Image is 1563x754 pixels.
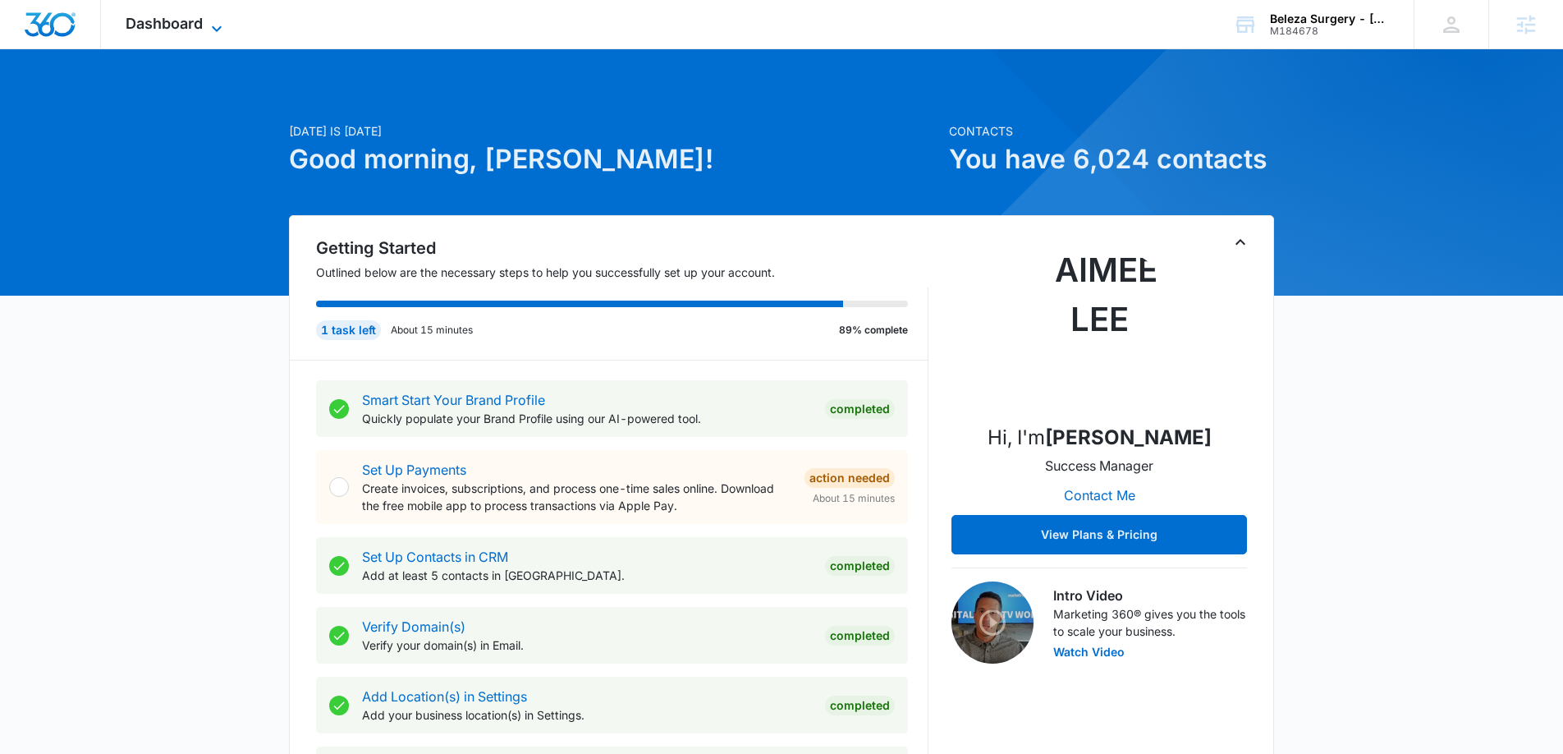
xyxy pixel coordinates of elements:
[988,423,1212,453] p: Hi, I'm
[126,15,203,32] span: Dashboard
[1047,476,1152,515] button: Contact Me
[1053,605,1247,640] p: Marketing 360® gives you the tools to scale your business.
[825,556,895,576] div: Completed
[362,480,791,514] p: Create invoices, subscriptions, and process one-time sales online. Download the free mobile app t...
[949,140,1274,179] h1: You have 6,024 contacts
[1045,456,1153,476] p: Success Manager
[1231,232,1250,252] button: Toggle Collapse
[362,392,545,408] a: Smart Start Your Brand Profile
[362,637,812,654] p: Verify your domain(s) in Email.
[949,122,1274,140] p: Contacts
[316,264,928,281] p: Outlined below are the necessary steps to help you successfully set up your account.
[362,706,812,724] p: Add your business location(s) in Settings.
[362,410,812,427] p: Quickly populate your Brand Profile using our AI-powered tool.
[289,122,939,140] p: [DATE] is [DATE]
[839,323,908,338] p: 89% complete
[362,567,812,584] p: Add at least 5 contacts in [GEOGRAPHIC_DATA].
[362,462,466,478] a: Set Up Payments
[951,582,1034,664] img: Intro Video
[804,468,895,488] div: Action Needed
[1053,586,1247,605] h3: Intro Video
[825,696,895,715] div: Completed
[825,399,895,419] div: Completed
[316,320,381,340] div: 1 task left
[1045,425,1212,449] strong: [PERSON_NAME]
[362,688,527,705] a: Add Location(s) in Settings
[289,140,939,179] h1: Good morning, [PERSON_NAME]!
[1270,25,1390,37] div: account id
[1053,646,1125,658] button: Watch Video
[362,549,508,565] a: Set Up Contacts in CRM
[1017,246,1181,410] img: Aimee Lee
[391,323,473,338] p: About 15 minutes
[825,626,895,646] div: Completed
[316,236,928,260] h2: Getting Started
[1270,12,1390,25] div: account name
[362,618,465,635] a: Verify Domain(s)
[951,515,1247,554] button: View Plans & Pricing
[813,491,895,506] span: About 15 minutes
